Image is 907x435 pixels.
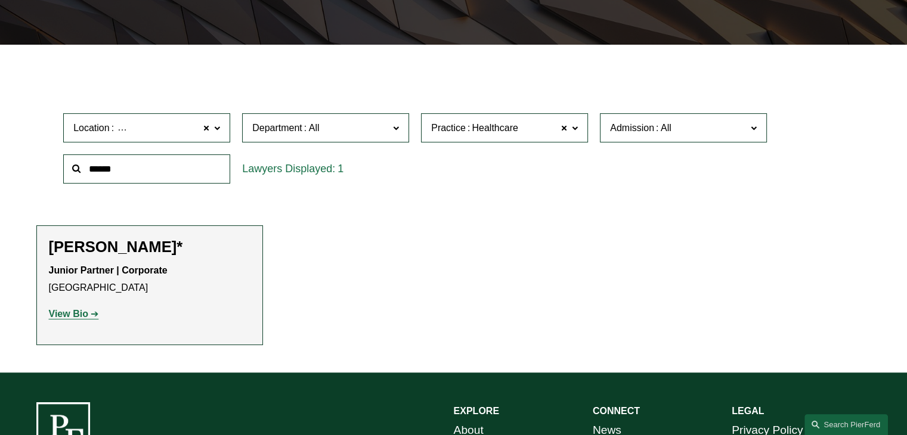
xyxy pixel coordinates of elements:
[73,123,110,133] span: Location
[338,163,343,175] span: 1
[49,265,168,275] strong: Junior Partner | Corporate
[610,123,654,133] span: Admission
[49,309,88,319] strong: View Bio
[431,123,466,133] span: Practice
[252,123,302,133] span: Department
[49,262,250,297] p: [GEOGRAPHIC_DATA]
[593,406,640,416] strong: CONNECT
[472,120,518,136] span: Healthcare
[804,414,888,435] a: Search this site
[732,406,764,416] strong: LEGAL
[116,120,215,136] span: [GEOGRAPHIC_DATA]
[49,309,99,319] a: View Bio
[454,406,499,416] strong: EXPLORE
[49,238,250,256] h2: [PERSON_NAME]*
